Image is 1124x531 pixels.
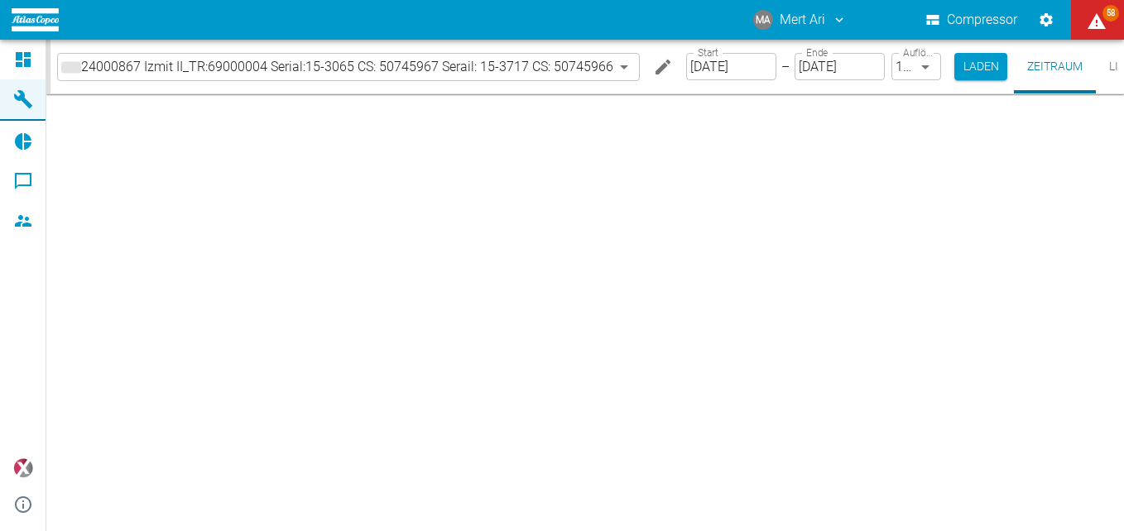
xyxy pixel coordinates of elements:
[1102,5,1119,22] span: 58
[753,10,773,30] div: MA
[954,53,1007,80] button: Laden
[806,45,828,60] label: Ende
[686,53,776,80] input: DD.MM.YYYY
[795,53,885,80] input: DD.MM.YYYY
[903,45,932,60] label: Auflösung
[1014,40,1096,93] button: Zeitraum
[751,5,849,35] button: mert.ari@atlascopco.com
[891,53,941,80] div: 1 Sekunde
[923,5,1021,35] button: Compressor
[698,45,718,60] label: Start
[13,458,33,478] img: Xplore Logo
[12,8,59,31] img: logo
[61,57,613,77] a: 24000867 Izmit II_TR:69000004 Serial:15-3065 CS: 50745967 Serail: 15-3717 CS: 50745966
[646,50,680,84] button: Machine bearbeiten
[1031,5,1061,35] button: Einstellungen
[81,57,613,76] span: 24000867 Izmit II_TR:69000004 Serial:15-3065 CS: 50745967 Serail: 15-3717 CS: 50745966
[781,57,790,76] p: –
